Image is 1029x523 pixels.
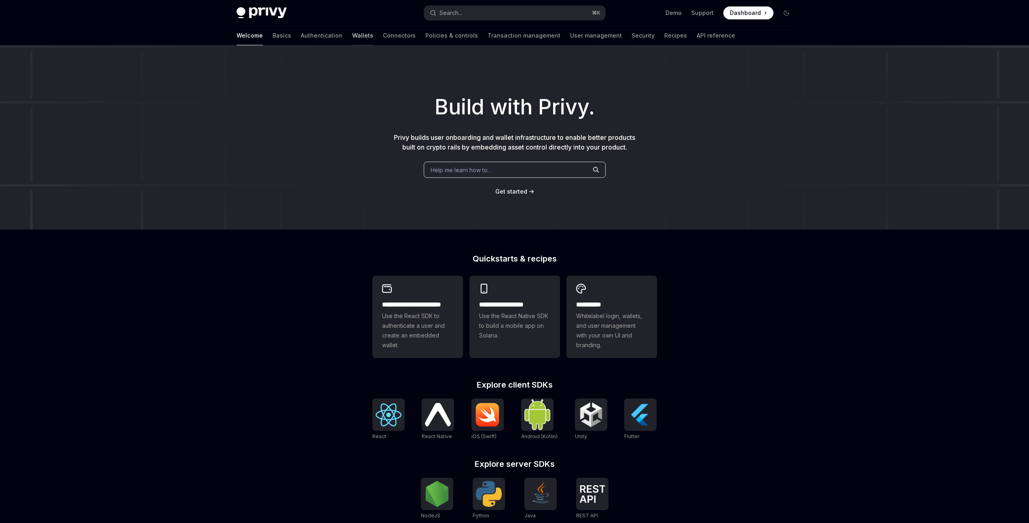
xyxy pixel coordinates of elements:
a: Wallets [352,26,373,45]
button: Toggle dark mode [780,6,793,19]
div: Search... [439,8,462,18]
h2: Explore client SDKs [372,381,657,389]
img: NodeJS [424,481,450,507]
span: Unity [575,433,587,439]
button: Open search [424,6,605,20]
img: dark logo [237,7,287,19]
a: Recipes [664,26,687,45]
a: Demo [666,9,682,17]
a: Authentication [301,26,342,45]
span: Get started [495,188,527,195]
a: UnityUnity [575,399,607,441]
a: Welcome [237,26,263,45]
span: Use the React SDK to authenticate a user and create an embedded wallet. [382,311,453,350]
span: Flutter [624,433,639,439]
span: Java [524,512,536,519]
a: iOS (Swift)iOS (Swift) [471,399,504,441]
a: **** **** **** ***Use the React Native SDK to build a mobile app on Solana. [469,276,560,358]
a: User management [570,26,622,45]
a: PythonPython [473,478,505,520]
a: NodeJSNodeJS [421,478,453,520]
img: Flutter [628,402,653,428]
img: Python [476,481,502,507]
img: React Native [425,403,451,426]
span: REST API [576,512,598,519]
img: REST API [579,485,605,503]
a: Dashboard [723,6,773,19]
a: Connectors [383,26,416,45]
a: Android (Kotlin)Android (Kotlin) [521,399,558,441]
span: Whitelabel login, wallets, and user management with your own UI and branding. [576,311,647,350]
a: **** *****Whitelabel login, wallets, and user management with your own UI and branding. [566,276,657,358]
span: Use the React Native SDK to build a mobile app on Solana. [479,311,550,340]
a: JavaJava [524,478,557,520]
h2: Quickstarts & recipes [372,255,657,263]
span: iOS (Swift) [471,433,497,439]
a: REST APIREST API [576,478,609,520]
a: API reference [697,26,735,45]
span: Android (Kotlin) [521,433,558,439]
a: Support [691,9,714,17]
img: iOS (Swift) [475,403,501,427]
a: ReactReact [372,399,405,441]
span: Privy builds user onboarding and wallet infrastructure to enable better products built on crypto ... [394,133,635,151]
img: Android (Kotlin) [524,399,550,430]
h1: Build with Privy. [13,91,1016,123]
a: FlutterFlutter [624,399,657,441]
span: React [372,433,386,439]
span: React Native [422,433,452,439]
img: Java [528,481,554,507]
a: Get started [495,188,527,196]
span: NodeJS [421,512,440,519]
a: Policies & controls [425,26,478,45]
a: React NativeReact Native [422,399,454,441]
span: Python [473,512,489,519]
h2: Explore server SDKs [372,460,657,468]
a: Security [632,26,655,45]
img: Unity [578,402,604,428]
span: ⌘ K [592,10,600,16]
span: Help me learn how to… [431,166,492,174]
span: Dashboard [730,9,761,17]
a: Transaction management [488,26,560,45]
a: Basics [273,26,291,45]
img: React [376,403,401,426]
